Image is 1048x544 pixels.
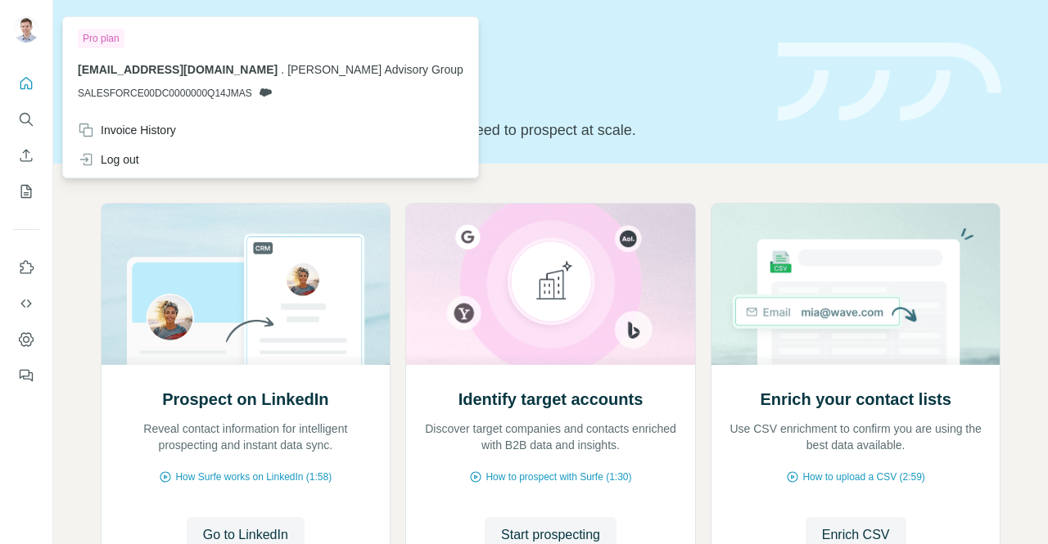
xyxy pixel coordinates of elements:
button: Enrich CSV [13,141,39,170]
button: Quick start [13,69,39,98]
img: Avatar [13,16,39,43]
div: Pro plan [78,29,124,48]
h2: Identify target accounts [458,388,644,411]
span: . [281,63,284,76]
span: [PERSON_NAME] Advisory Group [287,63,463,76]
span: How Surfe works on LinkedIn (1:58) [175,470,332,484]
button: Search [13,105,39,134]
p: Discover target companies and contacts enriched with B2B data and insights. [422,420,679,453]
button: Dashboard [13,325,39,354]
button: Use Surfe API [13,289,39,318]
button: My lists [13,177,39,206]
h2: Prospect on LinkedIn [162,388,328,411]
button: Use Surfe on LinkedIn [13,253,39,282]
span: How to prospect with Surfe (1:30) [486,470,631,484]
div: Log out [78,151,139,168]
img: banner [778,43,1001,122]
img: Prospect on LinkedIn [101,204,391,365]
div: Invoice History [78,122,176,138]
button: Feedback [13,361,39,390]
p: Reveal contact information for intelligent prospecting and instant data sync. [118,420,374,453]
span: How to upload a CSV (2:59) [802,470,924,484]
img: Identify target accounts [405,204,696,365]
span: SALESFORCE00DC0000000Q14JMAS [78,86,252,101]
img: Enrich your contact lists [711,204,1001,365]
span: [EMAIL_ADDRESS][DOMAIN_NAME] [78,63,278,76]
p: Use CSV enrichment to confirm you are using the best data available. [728,420,984,453]
h2: Enrich your contact lists [760,388,951,411]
